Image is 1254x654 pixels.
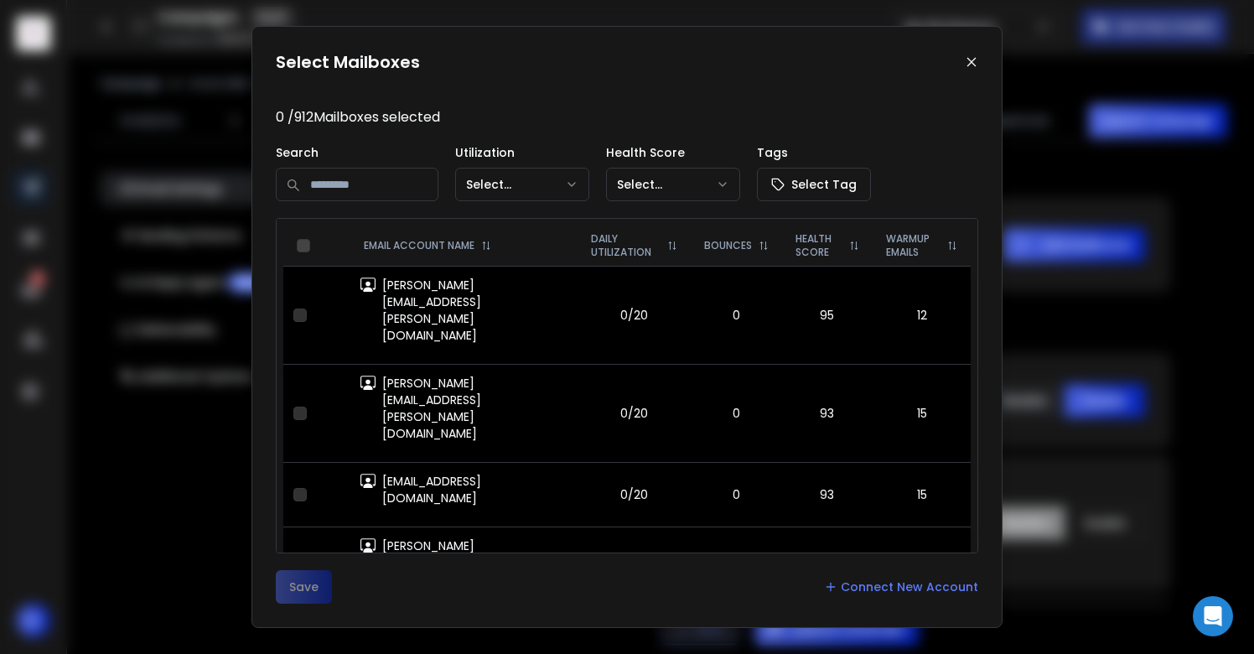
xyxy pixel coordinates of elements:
[782,266,873,364] td: 95
[276,50,420,74] h1: Select Mailboxes
[757,168,871,201] button: Select Tag
[276,107,978,127] p: 0 / 912 Mailboxes selected
[606,168,740,201] button: Select...
[455,144,589,161] p: Utilization
[701,486,772,503] p: 0
[701,405,772,422] p: 0
[757,144,871,161] p: Tags
[591,232,661,259] p: DAILY UTILIZATION
[276,144,438,161] p: Search
[873,527,971,625] td: 16
[606,144,740,161] p: Health Score
[382,375,567,442] p: [PERSON_NAME][EMAIL_ADDRESS][PERSON_NAME][DOMAIN_NAME]
[824,579,978,595] a: Connect New Account
[704,239,752,252] p: BOUNCES
[795,232,842,259] p: HEALTH SCORE
[873,462,971,527] td: 15
[578,527,691,625] td: 0/20
[886,232,940,259] p: WARMUP EMAILS
[782,364,873,462] td: 93
[578,462,691,527] td: 0/20
[782,462,873,527] td: 93
[382,537,567,605] p: [PERSON_NAME][EMAIL_ADDRESS][PERSON_NAME][DOMAIN_NAME]
[578,266,691,364] td: 0/20
[382,473,567,506] p: [EMAIL_ADDRESS][DOMAIN_NAME]
[455,168,589,201] button: Select...
[701,307,772,324] p: 0
[578,364,691,462] td: 0/20
[382,277,567,344] p: [PERSON_NAME][EMAIL_ADDRESS][PERSON_NAME][DOMAIN_NAME]
[782,527,873,625] td: 84
[873,266,971,364] td: 12
[1193,596,1233,636] div: Open Intercom Messenger
[364,239,564,252] div: EMAIL ACCOUNT NAME
[873,364,971,462] td: 15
